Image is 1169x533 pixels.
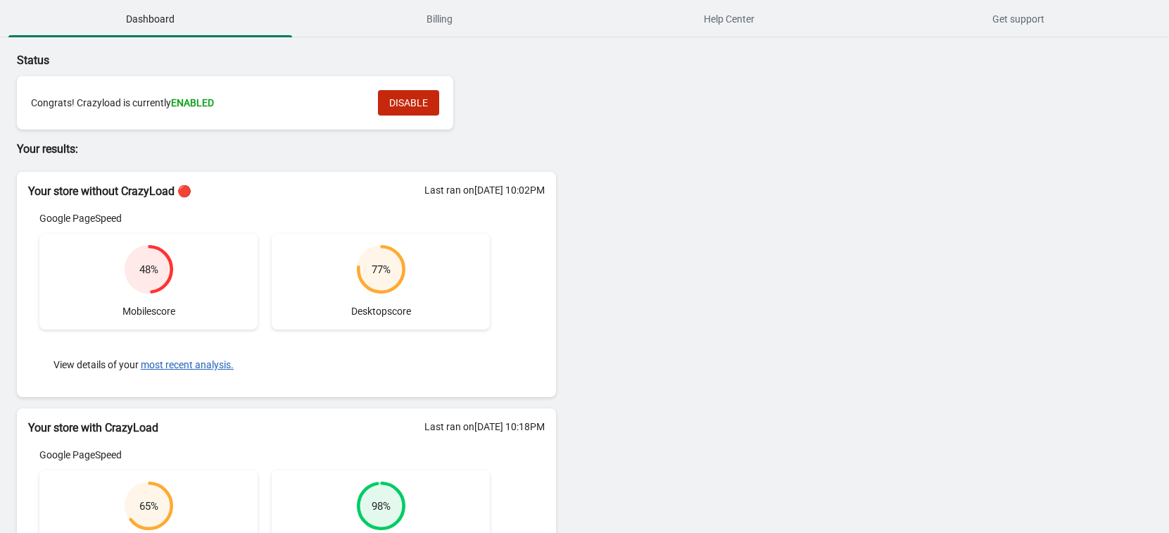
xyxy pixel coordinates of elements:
[424,420,545,434] div: Last ran on [DATE] 10:18PM
[31,96,364,110] div: Congrats! Crazyload is currently
[378,90,439,115] button: DISABLE
[141,359,234,370] button: most recent analysis.
[39,448,490,462] div: Google PageSpeed
[39,234,258,330] div: Mobile score
[298,6,581,32] span: Billing
[139,499,158,513] div: 65 %
[372,499,391,513] div: 98 %
[8,6,292,32] span: Dashboard
[424,183,545,197] div: Last ran on [DATE] 10:02PM
[17,52,556,69] p: Status
[171,97,214,108] span: ENABLED
[139,263,158,277] div: 48 %
[28,420,545,437] h2: Your store with CrazyLoad
[877,6,1161,32] span: Get support
[17,141,556,158] p: Your results:
[588,6,871,32] span: Help Center
[28,183,545,200] h2: Your store without CrazyLoad 🔴
[39,344,490,386] div: View details of your
[6,1,295,37] button: Dashboard
[39,211,490,225] div: Google PageSpeed
[389,97,428,108] span: DISABLE
[372,263,391,277] div: 77 %
[272,234,490,330] div: Desktop score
